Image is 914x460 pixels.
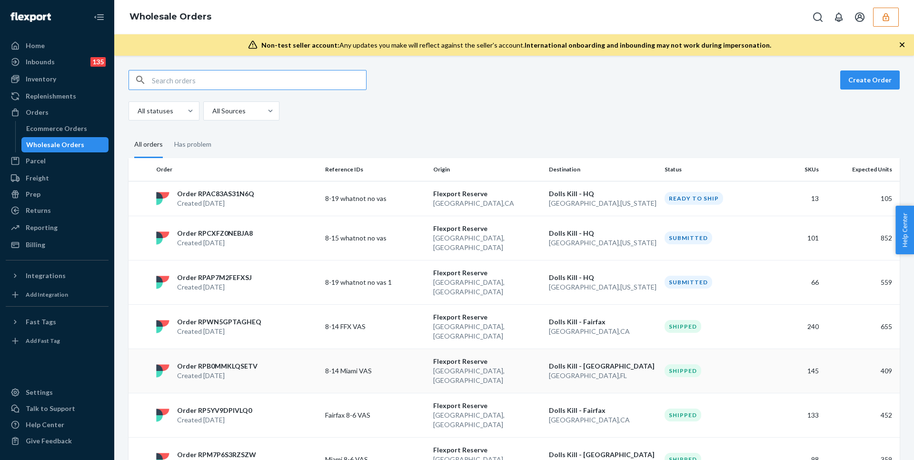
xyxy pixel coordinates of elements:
p: Order RPM7P6S3RZSZW [177,450,256,460]
div: Reporting [26,223,58,232]
div: Wholesale Orders [26,140,84,150]
a: Wholesale Orders [129,11,211,22]
div: Submitted [665,231,712,244]
p: Flexport Reserve [433,189,541,199]
button: Close Navigation [89,8,109,27]
p: Created [DATE] [177,238,253,248]
a: Inbounds135 [6,54,109,70]
div: Parcel [26,156,46,166]
a: Add Fast Tag [6,333,109,349]
p: [GEOGRAPHIC_DATA] , [US_STATE] [549,238,657,248]
div: Fast Tags [26,317,56,327]
th: Status [661,158,769,181]
td: 655 [823,304,900,349]
p: Flexport Reserve [433,268,541,278]
div: Shipped [665,364,701,377]
td: 66 [769,260,823,304]
div: Settings [26,388,53,397]
div: Ecommerce Orders [26,124,87,133]
a: Orders [6,105,109,120]
a: Help Center [6,417,109,432]
th: Destination [545,158,661,181]
div: Any updates you make will reflect against the seller's account. [261,40,771,50]
div: Talk to Support [26,404,75,413]
p: Dolls Kill - HQ [549,229,657,238]
div: Shipped [665,409,701,421]
p: Order RPWN5GPTAGHEQ [177,317,261,327]
td: 559 [823,260,900,304]
p: Created [DATE] [177,282,252,292]
td: 133 [769,393,823,437]
div: 135 [90,57,106,67]
div: Ready to ship [665,192,723,205]
div: Shipped [665,320,701,333]
p: [GEOGRAPHIC_DATA] , [US_STATE] [549,282,657,292]
p: 8-14 Miami VAS [325,366,401,376]
p: [GEOGRAPHIC_DATA] , CA [549,327,657,336]
a: Settings [6,385,109,400]
td: 145 [769,349,823,393]
p: Order RPAC83AS31N6Q [177,189,254,199]
div: Inbounds [26,57,55,67]
th: SKUs [769,158,823,181]
td: 240 [769,304,823,349]
th: Reference IDs [321,158,429,181]
span: International onboarding and inbounding may not work during impersonation. [525,41,771,49]
td: 13 [769,181,823,216]
img: flexport logo [156,192,169,205]
p: 8-19 whatnot no vas 1 [325,278,401,287]
p: 8-14 FFX VAS [325,322,401,331]
div: Help Center [26,420,64,430]
div: Has problem [174,132,211,157]
a: Freight [6,170,109,186]
p: Created [DATE] [177,415,252,425]
span: Non-test seller account: [261,41,339,49]
div: Give Feedback [26,436,72,446]
img: flexport logo [156,320,169,333]
button: Give Feedback [6,433,109,449]
p: [GEOGRAPHIC_DATA] , [US_STATE] [549,199,657,208]
a: Reporting [6,220,109,235]
p: Order RPCXFZ0NEBJA8 [177,229,253,238]
img: flexport logo [156,276,169,289]
p: [GEOGRAPHIC_DATA] , [GEOGRAPHIC_DATA] [433,322,541,341]
p: Dolls Kill - Fairfax [549,406,657,415]
div: Integrations [26,271,66,280]
button: Help Center [895,206,914,254]
a: Wholesale Orders [21,137,109,152]
a: Replenishments [6,89,109,104]
p: Created [DATE] [177,327,261,336]
img: flexport logo [156,231,169,245]
a: Home [6,38,109,53]
div: Submitted [665,276,712,289]
p: Order RPAP7M2FEFXSJ [177,273,252,282]
p: Fairfax 8-6 VAS [325,410,401,420]
div: Home [26,41,45,50]
td: 409 [823,349,900,393]
p: Dolls Kill - HQ [549,273,657,282]
p: Flexport Reserve [433,445,541,455]
a: Add Integration [6,287,109,302]
img: flexport logo [156,364,169,378]
a: Parcel [6,153,109,169]
button: Fast Tags [6,314,109,330]
div: Orders [26,108,49,117]
div: Freight [26,173,49,183]
p: Dolls Kill - [GEOGRAPHIC_DATA] [549,361,657,371]
p: [GEOGRAPHIC_DATA] , [GEOGRAPHIC_DATA] [433,278,541,297]
p: Flexport Reserve [433,401,541,410]
ol: breadcrumbs [122,3,219,31]
a: Billing [6,237,109,252]
a: Ecommerce Orders [21,121,109,136]
p: Created [DATE] [177,199,254,208]
a: Talk to Support [6,401,109,416]
div: Add Integration [26,290,68,299]
div: Inventory [26,74,56,84]
th: Expected Units [823,158,900,181]
a: Inventory [6,71,109,87]
p: [GEOGRAPHIC_DATA] , [GEOGRAPHIC_DATA] [433,233,541,252]
td: 101 [769,216,823,260]
td: 452 [823,393,900,437]
p: Order RP5YV9DPIVLQ0 [177,406,252,415]
p: Flexport Reserve [433,357,541,366]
